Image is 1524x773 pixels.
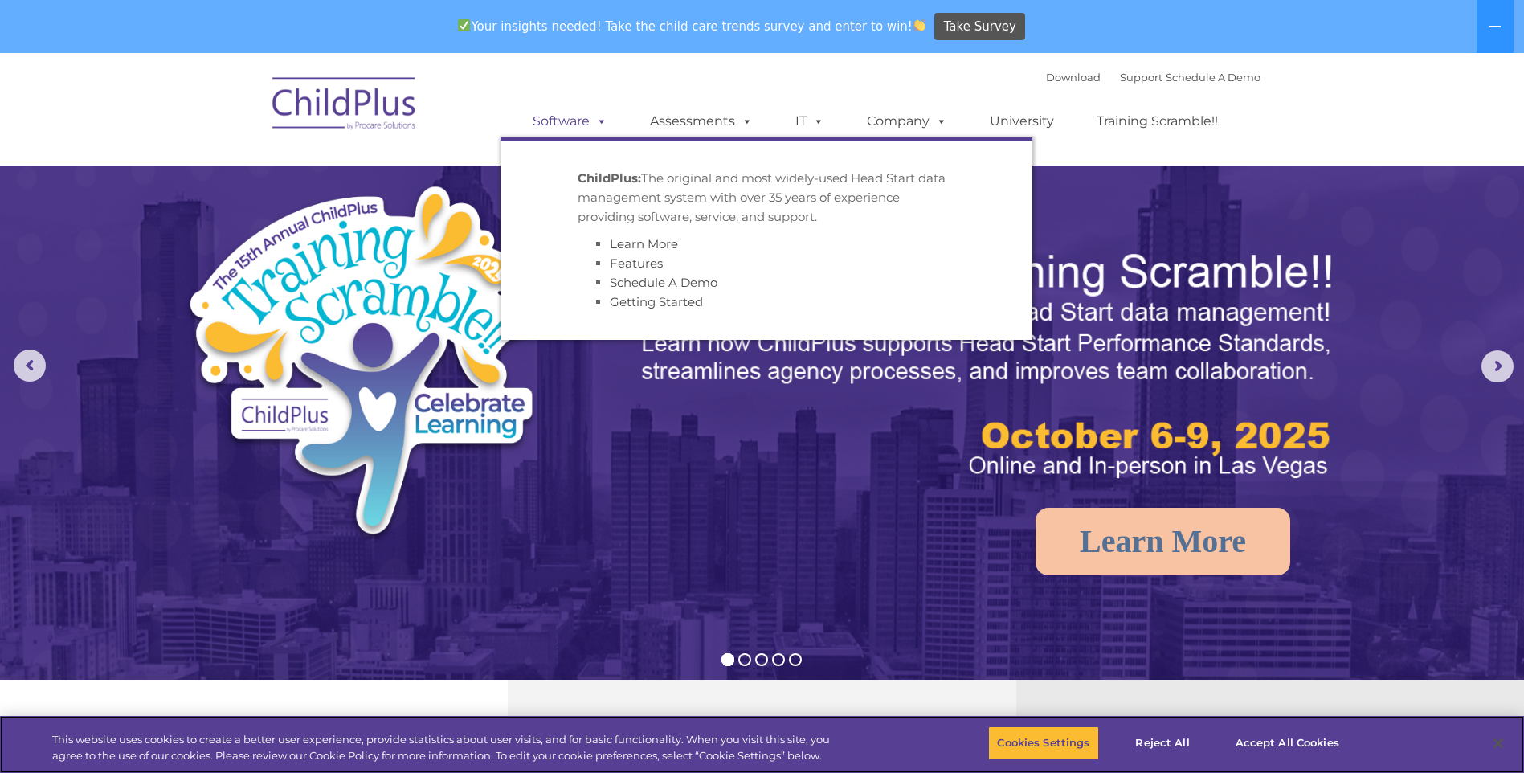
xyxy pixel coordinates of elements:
button: Reject All [1113,726,1213,760]
button: Close [1481,726,1516,761]
a: Take Survey [934,13,1025,41]
span: Phone number [223,172,292,184]
strong: ChildPlus: [578,170,641,186]
img: 👏 [913,19,925,31]
a: Learn More [1036,508,1290,575]
a: Schedule A Demo [610,275,717,290]
a: University [974,105,1070,137]
div: This website uses cookies to create a better user experience, provide statistics about user visit... [52,732,838,763]
a: Software [517,105,623,137]
a: Company [851,105,963,137]
a: Schedule A Demo [1166,71,1260,84]
a: Training Scramble!! [1081,105,1234,137]
img: ✅ [458,19,470,31]
p: The original and most widely-used Head Start data management system with over 35 years of experie... [578,169,955,227]
a: Download [1046,71,1101,84]
a: IT [779,105,840,137]
button: Cookies Settings [988,726,1098,760]
a: Learn More [610,236,678,252]
font: | [1046,71,1260,84]
a: Features [610,256,663,271]
span: Last name [223,106,272,118]
span: Take Survey [944,13,1016,41]
img: ChildPlus by Procare Solutions [264,66,425,146]
a: Assessments [634,105,769,137]
a: Support [1120,71,1162,84]
a: Getting Started [610,294,703,309]
button: Accept All Cookies [1227,726,1348,760]
span: Your insights needed! Take the child care trends survey and enter to win! [451,10,933,42]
